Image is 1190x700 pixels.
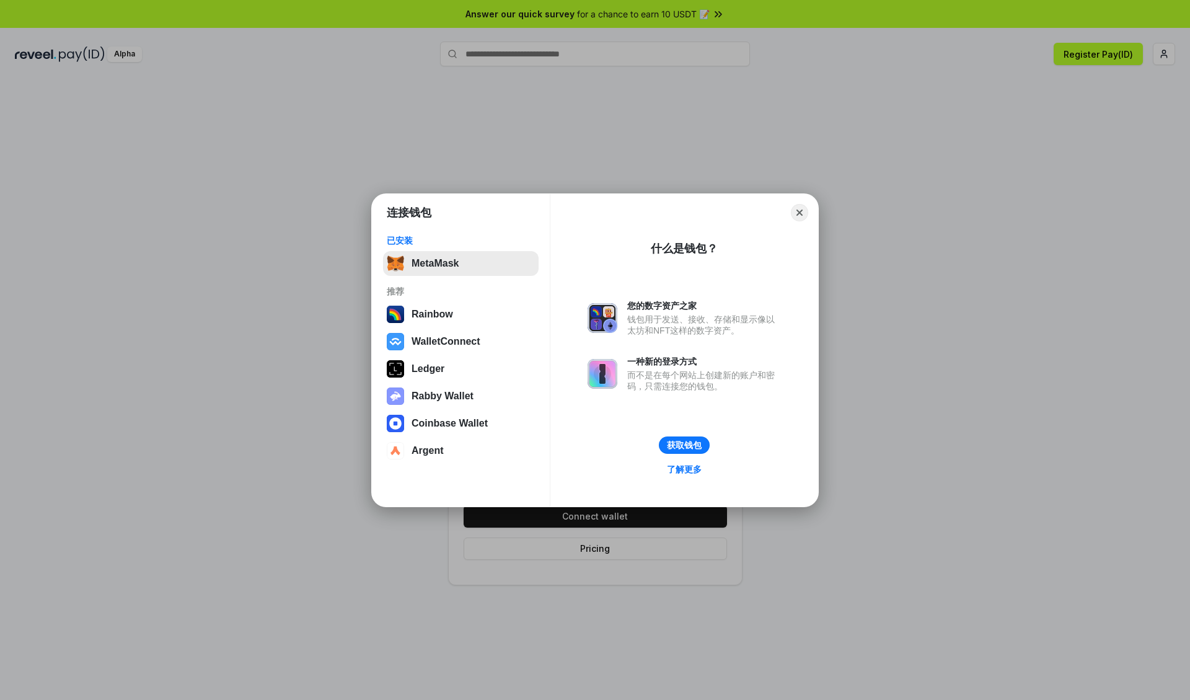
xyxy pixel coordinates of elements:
[383,411,539,436] button: Coinbase Wallet
[383,384,539,409] button: Rabby Wallet
[659,436,710,454] button: 获取钱包
[383,302,539,327] button: Rainbow
[659,461,709,477] a: 了解更多
[412,363,444,374] div: Ledger
[387,333,404,350] img: svg+xml,%3Csvg%20width%3D%2228%22%20height%3D%2228%22%20viewBox%3D%220%200%2028%2028%22%20fill%3D...
[387,255,404,272] img: svg+xml,%3Csvg%20fill%3D%22none%22%20height%3D%2233%22%20viewBox%3D%220%200%2035%2033%22%20width%...
[627,370,781,392] div: 而不是在每个网站上创建新的账户和密码，只需连接您的钱包。
[387,286,535,297] div: 推荐
[383,251,539,276] button: MetaMask
[412,258,459,269] div: MetaMask
[383,357,539,381] button: Ledger
[412,445,444,456] div: Argent
[387,235,535,246] div: 已安装
[387,360,404,378] img: svg+xml,%3Csvg%20xmlns%3D%22http%3A%2F%2Fwww.w3.org%2F2000%2Fsvg%22%20width%3D%2228%22%20height%3...
[412,309,453,320] div: Rainbow
[387,388,404,405] img: svg+xml,%3Csvg%20xmlns%3D%22http%3A%2F%2Fwww.w3.org%2F2000%2Fsvg%22%20fill%3D%22none%22%20viewBox...
[588,303,617,333] img: svg+xml,%3Csvg%20xmlns%3D%22http%3A%2F%2Fwww.w3.org%2F2000%2Fsvg%22%20fill%3D%22none%22%20viewBox...
[588,359,617,389] img: svg+xml,%3Csvg%20xmlns%3D%22http%3A%2F%2Fwww.w3.org%2F2000%2Fsvg%22%20fill%3D%22none%22%20viewBox...
[412,336,480,347] div: WalletConnect
[387,306,404,323] img: svg+xml,%3Csvg%20width%3D%22120%22%20height%3D%22120%22%20viewBox%3D%220%200%20120%20120%22%20fil...
[412,418,488,429] div: Coinbase Wallet
[667,464,702,475] div: 了解更多
[383,329,539,354] button: WalletConnect
[627,300,781,311] div: 您的数字资产之家
[412,391,474,402] div: Rabby Wallet
[651,241,718,256] div: 什么是钱包？
[791,204,808,221] button: Close
[383,438,539,463] button: Argent
[627,314,781,336] div: 钱包用于发送、接收、存储和显示像以太坊和NFT这样的数字资产。
[387,205,431,220] h1: 连接钱包
[667,440,702,451] div: 获取钱包
[387,442,404,459] img: svg+xml,%3Csvg%20width%3D%2228%22%20height%3D%2228%22%20viewBox%3D%220%200%2028%2028%22%20fill%3D...
[387,415,404,432] img: svg+xml,%3Csvg%20width%3D%2228%22%20height%3D%2228%22%20viewBox%3D%220%200%2028%2028%22%20fill%3D...
[627,356,781,367] div: 一种新的登录方式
